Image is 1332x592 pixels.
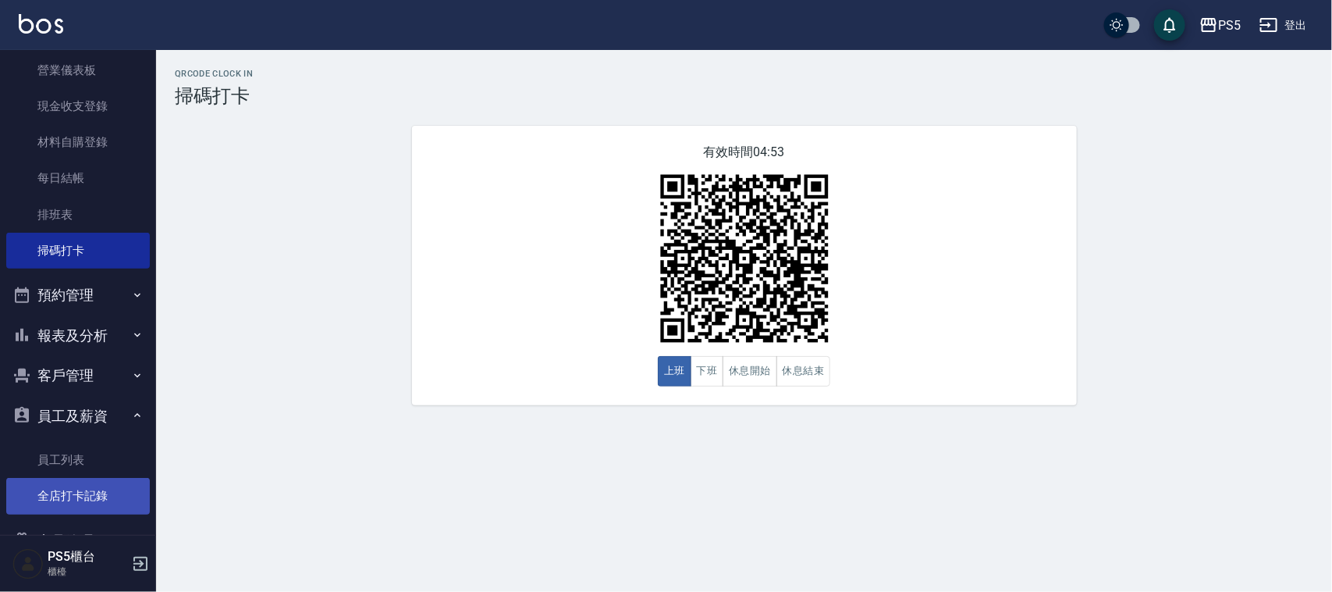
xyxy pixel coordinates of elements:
[6,88,150,124] a: 現金收支登錄
[6,197,150,233] a: 排班表
[48,549,127,565] h5: PS5櫃台
[175,85,1313,107] h3: 掃碼打卡
[691,356,724,387] button: 下班
[48,565,127,579] p: 櫃檯
[6,355,150,396] button: 客戶管理
[19,14,63,34] img: Logo
[1218,16,1241,35] div: PS5
[6,478,150,514] a: 全店打卡記錄
[412,126,1077,405] div: 有效時間 04:53
[6,124,150,160] a: 材料自購登錄
[6,233,150,269] a: 掃碼打卡
[6,160,150,196] a: 每日結帳
[175,69,1313,79] h2: QRcode Clock In
[776,356,831,387] button: 休息結束
[6,396,150,437] button: 員工及薪資
[6,316,150,356] button: 報表及分析
[723,356,777,387] button: 休息開始
[12,548,44,580] img: Person
[6,442,150,478] a: 員工列表
[6,275,150,316] button: 預約管理
[6,521,150,562] button: 商品管理
[6,52,150,88] a: 營業儀表板
[1193,9,1247,41] button: PS5
[1154,9,1185,41] button: save
[1253,11,1313,40] button: 登出
[658,356,691,387] button: 上班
